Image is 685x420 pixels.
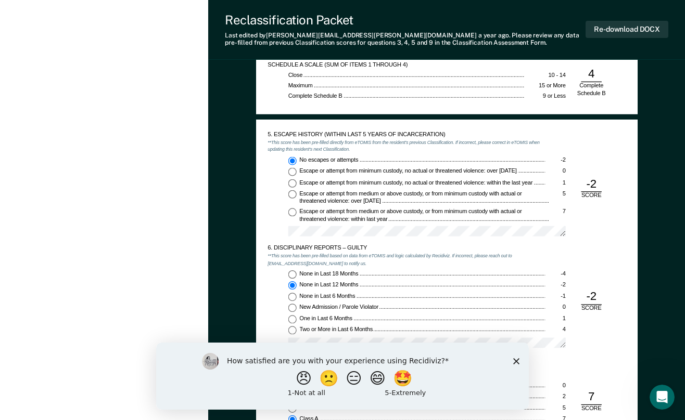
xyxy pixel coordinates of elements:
[650,385,675,410] iframe: Intercom live chat
[288,82,313,88] span: Maximum
[299,156,359,163] span: No escapes or attempts
[268,61,545,69] div: SCHEDULE A SCALE (SUM OF ITEMS 1 THROUGH 4)
[545,281,565,288] div: -2
[268,357,545,364] div: 7. MOST SEVERE DISCIPLINARY RECEIVED (last 18 months)
[288,72,303,78] span: Close
[268,139,539,153] em: **This score has been pre-filled directly from eTOMIS from the resident's previous Classification...
[288,179,296,187] input: Escape or attempt from minimum custody, no actual or threatened violence: within the last year1
[288,167,296,176] input: Escape or attempt from minimum custody, no actual or threatened violence: over [DATE]0
[299,270,359,277] span: None in Last 18 Months
[478,32,509,39] span: a year ago
[581,176,601,192] div: -2
[545,404,565,412] div: 5
[288,326,296,335] input: Two or More in Last 6 Months4
[299,208,522,222] span: Escape or attempt from medium or above custody, or from minimum custody with actual or threatened...
[288,156,296,165] input: No escapes or attempts-2
[549,190,565,198] div: 5
[288,304,296,312] input: New Admission / Parole Violator0
[225,12,586,28] div: Reclassification Packet
[288,404,296,413] input: Class B5
[288,315,296,323] input: One in Last 6 Months1
[586,21,668,38] button: Re-download DOCX
[524,92,565,99] div: 9 or Less
[576,405,606,412] div: SCORE
[156,343,529,410] iframe: Survey by Kim from Recidiviz
[299,293,356,299] span: None in Last 6 Months
[545,326,565,334] div: 4
[576,192,606,199] div: SCORE
[288,293,296,301] input: None in Last 6 Months-1
[545,293,565,300] div: -1
[268,253,512,267] em: **This score has been pre-filled based on data from eTOMIS and logic calculated by Recidiviz. If ...
[299,167,518,174] span: Escape or attempt from minimum custody, no actual or threatened violence: over [DATE]
[576,305,606,312] div: SCORE
[581,67,601,82] div: 4
[545,315,565,322] div: 1
[288,92,343,98] span: Complete Schedule B
[299,326,374,333] span: Two or More in Last 6 Months
[288,190,296,199] input: Escape or attempt from medium or above custody, or from minimum custody with actual or threatened...
[299,281,359,287] span: None in Last 12 Months
[545,382,565,389] div: 0
[268,245,545,252] div: 6. DISCIPLINARY REPORTS – GUILTY
[299,304,379,310] span: New Admission / Parole Violator
[576,82,606,97] div: Complete Schedule B
[581,389,601,405] div: 7
[545,179,565,186] div: 1
[545,393,565,400] div: 2
[545,304,565,311] div: 0
[225,32,586,47] div: Last edited by [PERSON_NAME][EMAIL_ADDRESS][PERSON_NAME][DOMAIN_NAME] . Please review any data pr...
[524,82,565,89] div: 15 or More
[299,315,353,321] span: One in Last 6 Months
[545,167,565,175] div: 0
[299,179,534,185] span: Escape or attempt from minimum custody, no actual or threatened violence: within the last year
[268,131,545,138] div: 5. ESCAPE HISTORY (WITHIN LAST 5 YEARS OF INCARCERATION)
[299,404,320,411] span: Class B
[549,208,566,215] div: 7
[545,270,565,278] div: -4
[524,72,565,79] div: 10 - 14
[545,156,565,164] div: -2
[288,281,296,290] input: None in Last 12 Months-2
[581,289,601,305] div: -2
[288,270,296,279] input: None in Last 18 Months-4
[299,190,522,204] span: Escape or attempt from medium or above custody, or from minimum custody with actual or threatened...
[288,208,296,216] input: Escape or attempt from medium or above custody, or from minimum custody with actual or threatened...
